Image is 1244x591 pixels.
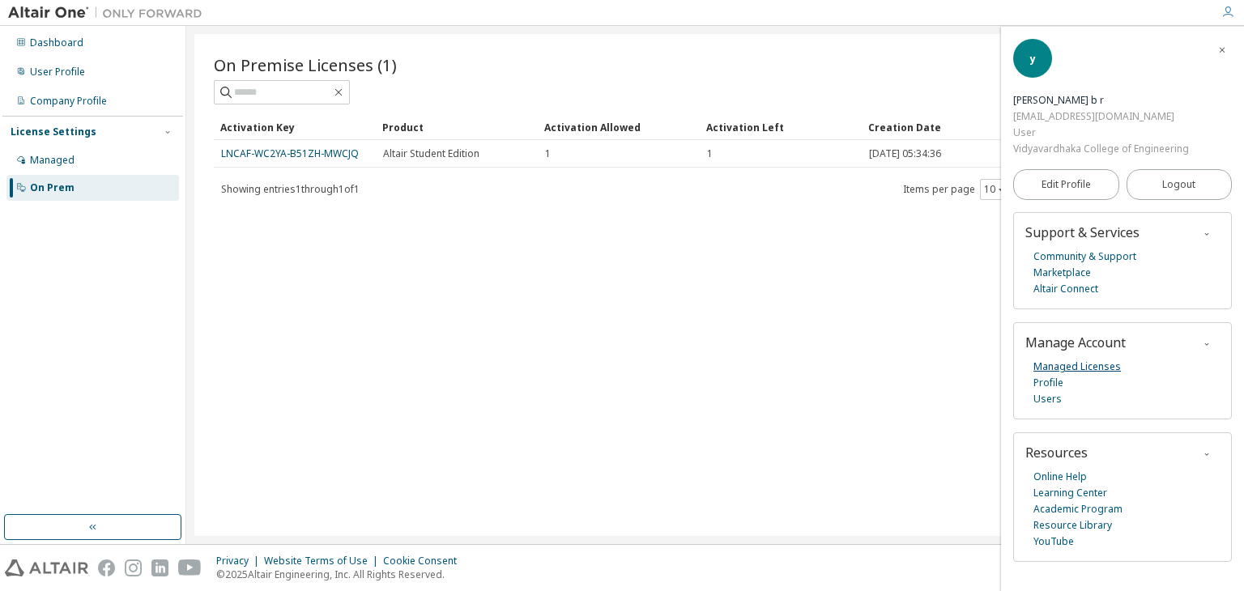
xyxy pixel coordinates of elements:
span: 1 [707,147,713,160]
a: Edit Profile [1013,169,1119,200]
span: Items per page [903,179,1010,200]
span: [DATE] 05:34:36 [869,147,941,160]
div: On Prem [30,181,75,194]
div: yograj b r [1013,92,1188,108]
img: Altair One [8,5,211,21]
div: Company Profile [30,95,107,108]
span: 1 [545,147,551,160]
a: Profile [1033,375,1063,391]
div: Creation Date [868,114,1145,140]
a: Community & Support [1033,249,1136,265]
div: Dashboard [30,36,83,49]
span: Edit Profile [1042,178,1091,191]
a: Users [1033,391,1062,407]
span: Altair Student Edition [383,147,479,160]
div: Activation Key [220,114,369,140]
p: © 2025 Altair Engineering, Inc. All Rights Reserved. [216,568,466,581]
div: License Settings [11,125,96,138]
a: Resource Library [1033,517,1112,534]
div: [EMAIL_ADDRESS][DOMAIN_NAME] [1013,108,1188,125]
button: 10 [984,183,1006,196]
div: Website Terms of Use [264,555,383,568]
span: Resources [1025,444,1088,461]
a: YouTube [1033,534,1074,550]
img: instagram.svg [125,559,142,576]
a: Learning Center [1033,485,1107,501]
div: Vidyavardhaka College of Engineering [1013,141,1188,157]
a: Altair Connect [1033,281,1098,297]
span: Manage Account [1025,334,1126,351]
div: Managed [30,154,75,167]
div: Privacy [216,555,264,568]
div: Activation Left [706,114,855,140]
img: facebook.svg [98,559,115,576]
div: User Profile [30,66,85,79]
span: On Premise Licenses (1) [214,53,397,76]
a: Online Help [1033,469,1087,485]
img: altair_logo.svg [5,559,88,576]
a: Academic Program [1033,501,1123,517]
span: Showing entries 1 through 1 of 1 [221,182,360,196]
img: youtube.svg [178,559,202,576]
div: Activation Allowed [544,114,693,140]
a: Managed Licenses [1033,359,1121,375]
div: User [1013,125,1188,141]
span: Support & Services [1025,223,1140,241]
button: Logout [1127,169,1233,200]
div: Cookie Consent [383,555,466,568]
a: LNCAF-WC2YA-B51ZH-MWCJQ [221,147,359,160]
img: linkedin.svg [151,559,168,576]
span: Logout [1162,176,1195,193]
span: y [1030,52,1036,66]
div: Product [382,114,531,140]
a: Marketplace [1033,265,1091,281]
